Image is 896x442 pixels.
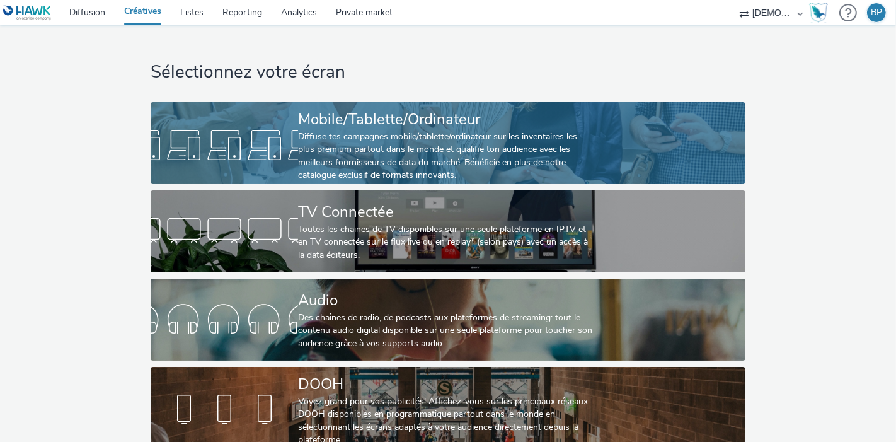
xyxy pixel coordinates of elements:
[3,5,52,21] img: undefined Logo
[298,201,593,223] div: TV Connectée
[871,3,882,22] div: BP
[809,3,833,23] a: Hawk Academy
[151,102,745,184] a: Mobile/Tablette/OrdinateurDiffuse tes campagnes mobile/tablette/ordinateur sur les inventaires le...
[151,279,745,361] a: AudioDes chaînes de radio, de podcasts aux plateformes de streaming: tout le contenu audio digita...
[151,61,745,84] h1: Sélectionnez votre écran
[809,3,828,23] img: Hawk Academy
[298,223,593,262] div: Toutes les chaines de TV disponibles sur une seule plateforme en IPTV et en TV connectée sur le f...
[298,311,593,350] div: Des chaînes de radio, de podcasts aux plateformes de streaming: tout le contenu audio digital dis...
[151,190,745,272] a: TV ConnectéeToutes les chaines de TV disponibles sur une seule plateforme en IPTV et en TV connec...
[298,131,593,182] div: Diffuse tes campagnes mobile/tablette/ordinateur sur les inventaires les plus premium partout dan...
[298,289,593,311] div: Audio
[298,108,593,131] div: Mobile/Tablette/Ordinateur
[298,373,593,395] div: DOOH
